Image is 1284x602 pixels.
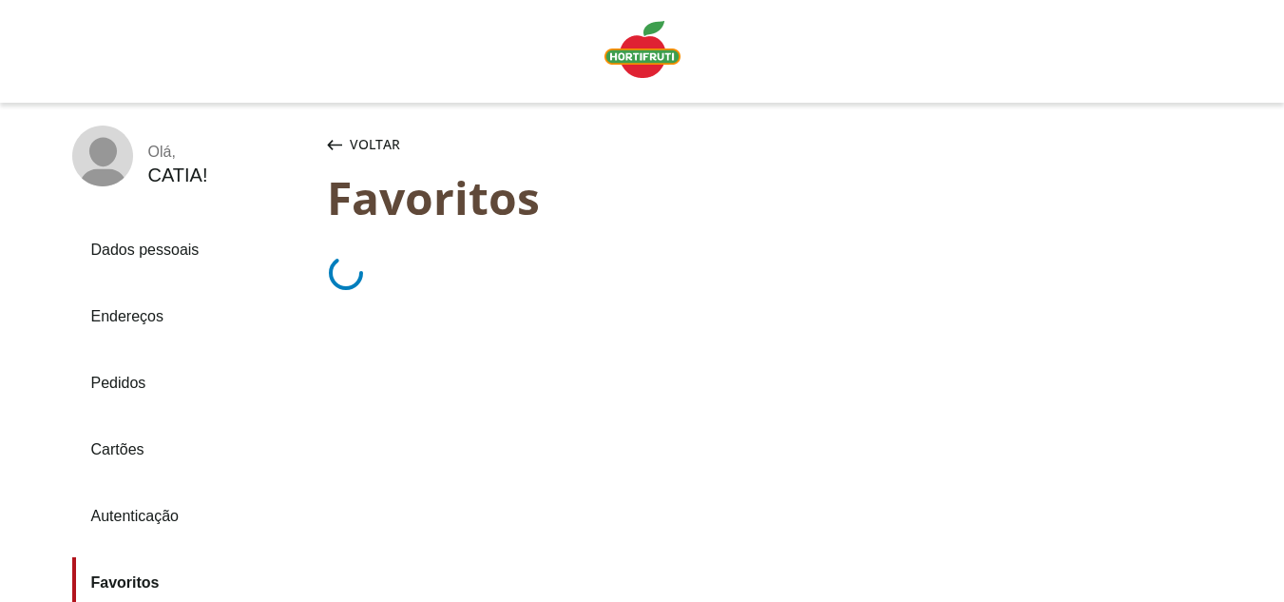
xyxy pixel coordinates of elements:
span: Voltar [350,135,400,154]
button: Voltar [323,126,404,164]
a: Autenticação [72,491,312,542]
a: Dados pessoais [72,224,312,276]
a: Cartões [72,424,312,476]
a: Logo [597,13,688,89]
img: Logo [604,21,680,78]
div: CATIA ! [148,165,208,186]
div: Favoritos [327,171,1213,223]
a: Pedidos [72,358,312,409]
div: Olá , [148,144,208,161]
a: Endereços [72,291,312,342]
